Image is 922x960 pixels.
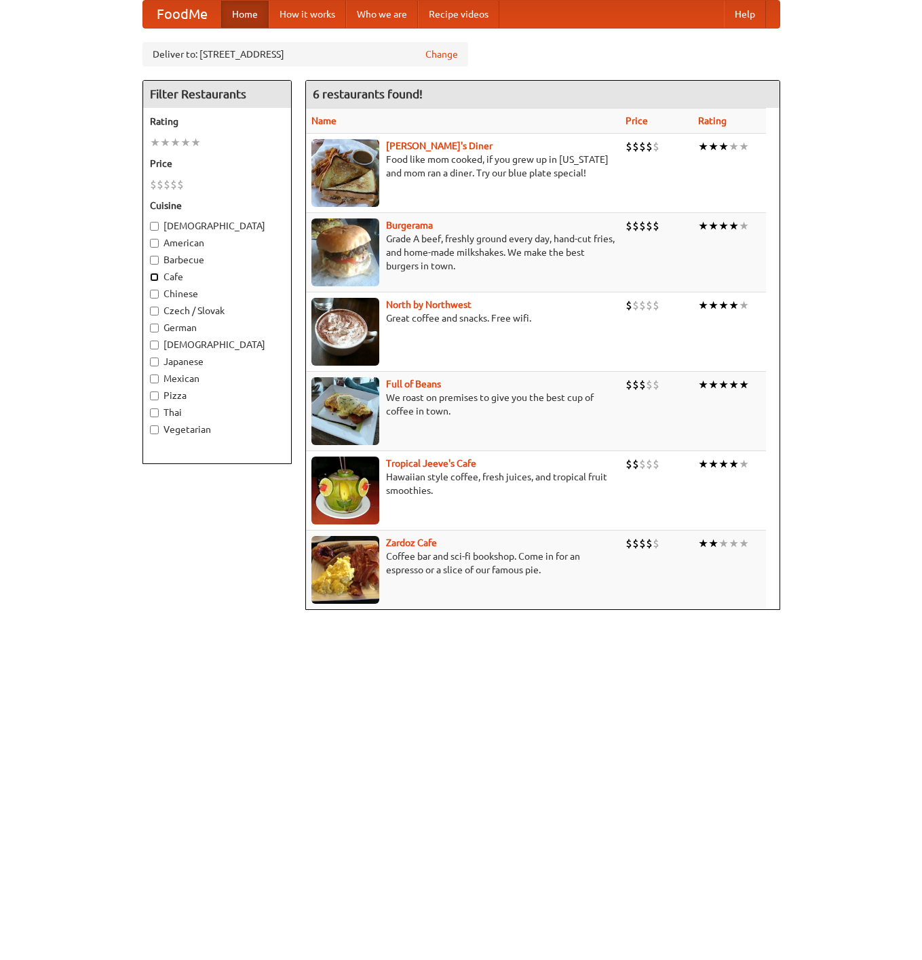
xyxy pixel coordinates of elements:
[639,298,646,313] li: $
[150,375,159,383] input: Mexican
[311,457,379,524] img: jeeves.jpg
[150,358,159,366] input: Japanese
[639,139,646,154] li: $
[718,457,729,472] li: ★
[698,298,708,313] li: ★
[632,536,639,551] li: $
[150,219,284,233] label: [DEMOGRAPHIC_DATA]
[150,177,157,192] li: $
[150,270,284,284] label: Cafe
[346,1,418,28] a: Who we are
[150,304,284,318] label: Czech / Slovak
[729,457,739,472] li: ★
[177,177,184,192] li: $
[653,298,659,313] li: $
[150,372,284,385] label: Mexican
[150,341,159,349] input: [DEMOGRAPHIC_DATA]
[150,425,159,434] input: Vegetarian
[386,458,476,469] a: Tropical Jeeve's Cafe
[626,457,632,472] li: $
[739,377,749,392] li: ★
[311,550,615,577] p: Coffee bar and sci-fi bookshop. Come in for an espresso or a slice of our famous pie.
[724,1,766,28] a: Help
[729,139,739,154] li: ★
[632,218,639,233] li: $
[718,218,729,233] li: ★
[150,355,284,368] label: Japanese
[425,47,458,61] a: Change
[626,139,632,154] li: $
[311,391,615,418] p: We roast on premises to give you the best cup of coffee in town.
[150,408,159,417] input: Thai
[311,115,337,126] a: Name
[269,1,346,28] a: How it works
[708,457,718,472] li: ★
[150,273,159,282] input: Cafe
[698,457,708,472] li: ★
[729,536,739,551] li: ★
[150,222,159,231] input: [DEMOGRAPHIC_DATA]
[632,377,639,392] li: $
[718,536,729,551] li: ★
[632,139,639,154] li: $
[639,377,646,392] li: $
[311,218,379,286] img: burgerama.jpg
[386,537,437,548] a: Zardoz Cafe
[698,139,708,154] li: ★
[143,81,291,108] h4: Filter Restaurants
[632,298,639,313] li: $
[150,256,159,265] input: Barbecue
[653,377,659,392] li: $
[150,324,159,332] input: German
[418,1,499,28] a: Recipe videos
[646,139,653,154] li: $
[150,321,284,334] label: German
[718,377,729,392] li: ★
[739,536,749,551] li: ★
[150,338,284,351] label: [DEMOGRAPHIC_DATA]
[150,253,284,267] label: Barbecue
[646,218,653,233] li: $
[150,199,284,212] h5: Cuisine
[729,298,739,313] li: ★
[708,218,718,233] li: ★
[150,389,284,402] label: Pizza
[311,536,379,604] img: zardoz.jpg
[150,307,159,315] input: Czech / Slovak
[646,457,653,472] li: $
[632,457,639,472] li: $
[698,218,708,233] li: ★
[221,1,269,28] a: Home
[729,377,739,392] li: ★
[718,139,729,154] li: ★
[739,298,749,313] li: ★
[646,536,653,551] li: $
[386,140,493,151] a: [PERSON_NAME]'s Diner
[626,377,632,392] li: $
[653,218,659,233] li: $
[311,232,615,273] p: Grade A beef, freshly ground every day, hand-cut fries, and home-made milkshakes. We make the bes...
[653,457,659,472] li: $
[708,377,718,392] li: ★
[386,299,472,310] a: North by Northwest
[386,220,433,231] a: Burgerama
[311,139,379,207] img: sallys.jpg
[739,218,749,233] li: ★
[311,311,615,325] p: Great coffee and snacks. Free wifi.
[646,377,653,392] li: $
[180,135,191,150] li: ★
[708,139,718,154] li: ★
[626,218,632,233] li: $
[160,135,170,150] li: ★
[164,177,170,192] li: $
[639,457,646,472] li: $
[150,290,159,299] input: Chinese
[170,177,177,192] li: $
[653,139,659,154] li: $
[708,298,718,313] li: ★
[646,298,653,313] li: $
[626,115,648,126] a: Price
[150,239,159,248] input: American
